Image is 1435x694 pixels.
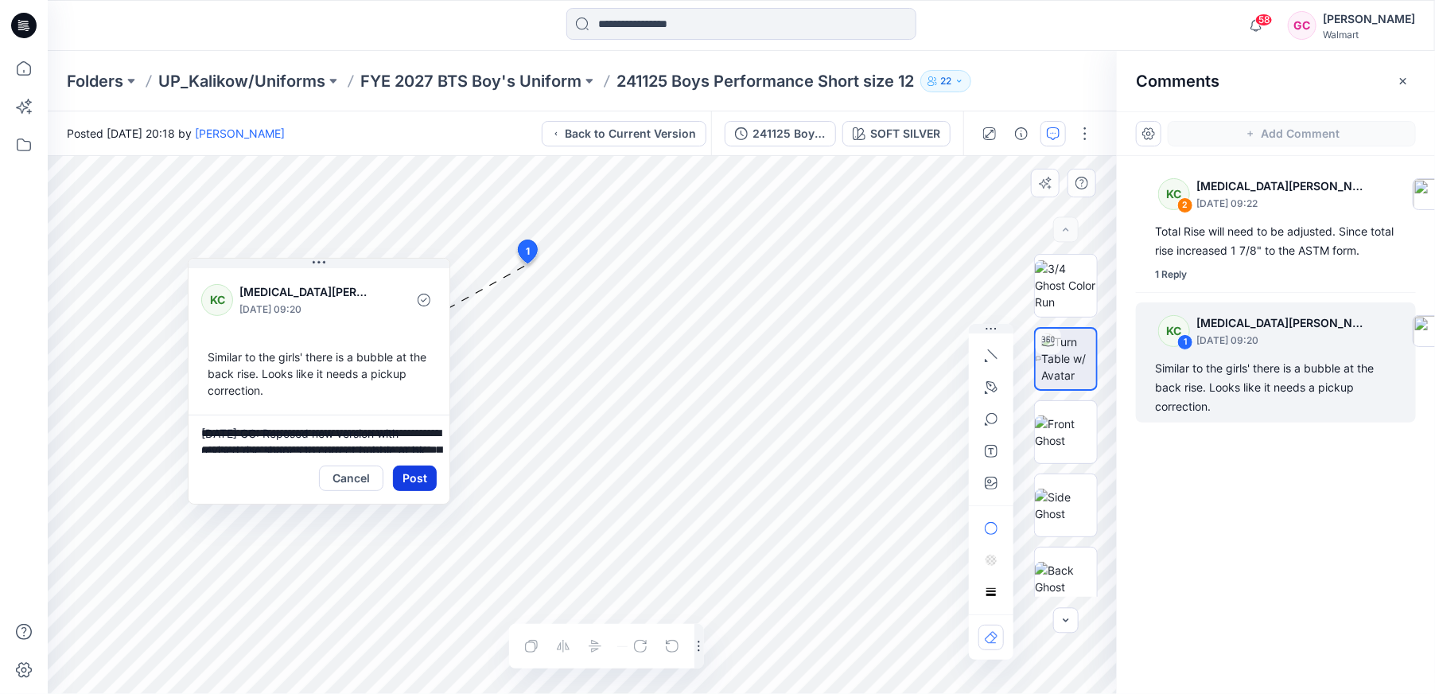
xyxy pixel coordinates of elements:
div: KC [1158,178,1190,210]
p: [MEDICAL_DATA][PERSON_NAME] [1196,314,1368,333]
p: 241125 Boys Performance Short size 12 [616,70,914,92]
span: 1 [526,244,530,259]
div: Total Rise will need to be adjusted. Since total rise increased 1 7/8" to the ASTM form. [1155,222,1397,260]
a: FYE 2027 BTS Boy's Uniform [360,70,581,92]
div: GC [1288,11,1316,40]
p: [DATE] 09:22 [1196,196,1368,212]
button: 22 [920,70,971,92]
div: Walmart [1323,29,1415,41]
div: KC [1158,315,1190,347]
button: SOFT SILVER [842,121,951,146]
a: [PERSON_NAME] [195,127,285,140]
a: UP_Kalikow/Uniforms [158,70,325,92]
button: 241125 Boys Performace Short size 12 [725,121,836,146]
img: Front Ghost [1035,415,1097,449]
div: SOFT SILVER [870,125,940,142]
div: [PERSON_NAME] [1323,10,1415,29]
button: Add Comment [1168,121,1416,146]
div: 241125 Boys Performace Short size 12 [752,125,826,142]
p: [MEDICAL_DATA][PERSON_NAME] [239,283,369,302]
div: KC [201,284,233,316]
p: 22 [940,72,951,90]
div: Similar to the girls' there is a bubble at the back rise. Looks like it needs a pickup correction. [1155,359,1397,416]
button: Details [1009,121,1034,146]
button: Back to Current Version [542,121,706,146]
span: 58 [1255,14,1273,26]
div: 1 Reply [1155,267,1187,283]
div: 2 [1177,197,1193,213]
p: [DATE] 09:20 [239,302,369,318]
p: [MEDICAL_DATA][PERSON_NAME] [1196,177,1368,196]
div: Similar to the girls' there is a bubble at the back rise. Looks like it needs a pickup correction. [201,342,437,405]
span: Posted [DATE] 20:18 by [67,125,285,142]
img: Side Ghost [1035,489,1097,522]
img: 3/4 Ghost Color Run [1035,260,1097,310]
button: Cancel [319,466,383,491]
img: Turn Table w/ Avatar [1041,333,1096,384]
p: [DATE] 09:20 [1196,333,1368,349]
div: 1 [1177,334,1193,350]
h2: Comments [1136,72,1219,91]
a: Folders [67,70,123,92]
button: Post [393,466,437,491]
img: Back Ghost [1035,562,1097,595]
